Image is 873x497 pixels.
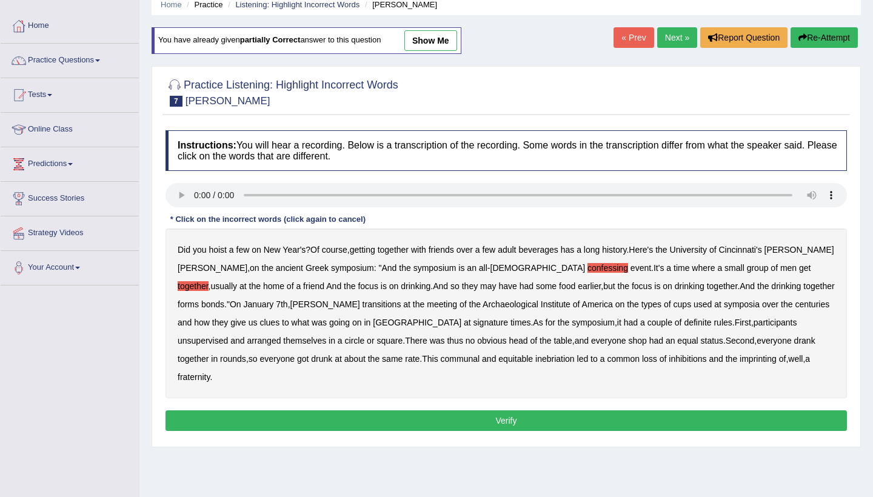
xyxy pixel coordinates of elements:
b: a [475,245,480,255]
b: at [403,299,410,309]
b: but [603,281,615,291]
b: And [381,263,396,273]
b: of [779,354,786,364]
b: Archaeological [483,299,538,309]
b: thus [447,336,463,345]
b: of [664,299,671,309]
b: together [803,281,834,291]
b: a [666,263,671,273]
b: And [433,281,448,291]
b: definite [684,318,711,327]
b: you [193,245,207,255]
b: event [630,263,651,273]
b: time [674,263,689,273]
b: of [709,245,717,255]
b: used [694,299,712,309]
b: obvious [477,336,506,345]
b: symposium [572,318,615,327]
b: the [540,336,551,345]
b: or [367,336,374,345]
b: table [554,336,572,345]
div: ? , . , : " - . , . , . ." , . , . , . , . , , . , , . [166,228,847,398]
b: As [533,318,543,327]
div: * Click on the incorrect words (click again to cancel) [166,213,370,225]
b: drinking [401,281,430,291]
b: clues [259,318,279,327]
b: a [600,354,605,364]
b: couple [647,318,672,327]
b: what [292,318,310,327]
a: Strategy Videos [1,216,139,247]
b: rate [405,354,420,364]
b: the [781,299,792,309]
b: small [724,263,744,273]
b: forms [178,299,199,309]
b: drank [794,336,815,345]
b: types [641,299,661,309]
b: a [338,336,343,345]
b: [DEMOGRAPHIC_DATA] [490,263,586,273]
b: on [663,281,672,291]
b: status [701,336,723,345]
b: the [655,245,667,255]
b: have [498,281,517,291]
b: fraternity [178,372,210,382]
b: the [726,354,737,364]
b: the [249,281,261,291]
b: This [422,354,438,364]
b: of [675,318,682,327]
b: history [602,245,626,255]
b: drinking [771,281,801,291]
b: rounds [220,354,246,364]
b: head [509,336,527,345]
b: centuries [795,299,829,309]
b: Here's [629,245,653,255]
b: focus [632,281,652,291]
b: together [707,281,738,291]
b: at [714,299,721,309]
b: on [352,318,362,327]
b: few [482,245,495,255]
b: the [368,354,380,364]
span: 7 [170,96,182,107]
b: may [480,281,496,291]
b: about [344,354,366,364]
b: with [411,245,426,255]
b: times [510,318,530,327]
b: home [263,281,284,291]
b: a [229,245,234,255]
b: get [799,263,811,273]
b: drinking [675,281,704,291]
b: equal [677,336,698,345]
b: drunk [311,354,332,364]
b: in [329,336,335,345]
b: on [389,281,399,291]
b: the [413,299,424,309]
b: same [382,354,403,364]
b: Did [178,245,190,255]
b: unsupervised [178,336,228,345]
b: earlier [578,281,601,291]
b: Cincinnati's [718,245,761,255]
b: the [757,281,769,291]
b: of [287,281,294,291]
b: led [577,354,589,364]
b: is [458,263,464,273]
b: an [666,336,675,345]
b: they [212,318,228,327]
b: the [262,263,273,273]
b: a [296,281,301,291]
b: no [466,336,475,345]
h2: Practice Listening: Highlight Incorrect Words [166,76,398,107]
b: getting [350,245,375,255]
b: going [329,318,350,327]
b: how [194,318,210,327]
b: a [577,245,581,255]
b: It's [654,263,664,273]
b: [PERSON_NAME] [764,245,834,255]
b: course [322,245,347,255]
b: a [805,354,810,364]
b: at [464,318,471,327]
a: Practice Questions [1,44,139,74]
b: shop [628,336,646,345]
